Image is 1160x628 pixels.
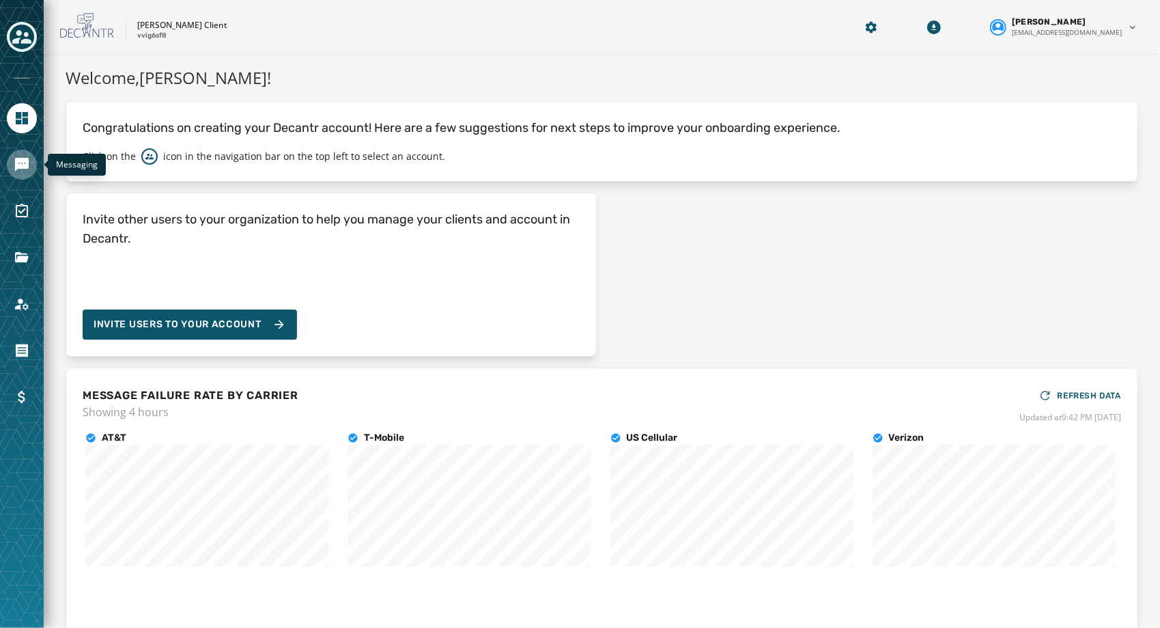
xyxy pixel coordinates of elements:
h4: Invite other users to your organization to help you manage your clients and account in Decantr. [83,210,580,248]
h4: Verizon [889,431,924,445]
span: Invite Users to your account [94,318,261,331]
button: Manage global settings [859,15,883,40]
a: Navigate to Surveys [7,196,37,226]
h1: Welcome, [PERSON_NAME] ! [66,66,1138,90]
a: Navigate to Home [7,103,37,133]
p: vvig6sf8 [137,31,167,41]
a: Navigate to Billing [7,382,37,412]
span: [PERSON_NAME] [1012,16,1086,27]
p: [PERSON_NAME] Client [137,20,227,31]
button: Download Menu [922,15,946,40]
p: icon in the navigation bar on the top left to select an account. [163,150,445,163]
span: Showing 4 hours [83,404,298,420]
a: Navigate to Messaging [7,150,37,180]
h4: US Cellular [627,431,678,445]
p: Click on the [83,150,136,163]
button: User settings [985,11,1144,43]
h4: T-Mobile [364,431,404,445]
button: REFRESH DATA [1038,385,1121,407]
div: Messaging [48,154,106,176]
button: Invite Users to your account [83,310,297,340]
span: Updated at 9:42 PM [DATE] [1019,412,1121,423]
a: Navigate to Orders [7,336,37,366]
span: REFRESH DATA [1058,390,1121,401]
p: Congratulations on creating your Decantr account! Here are a few suggestions for next steps to im... [83,118,1121,137]
a: Navigate to Files [7,243,37,273]
a: Navigate to Account [7,289,37,319]
h4: AT&T [102,431,126,445]
span: [EMAIL_ADDRESS][DOMAIN_NAME] [1012,27,1122,38]
button: Toggle account select drawer [7,22,37,52]
h4: MESSAGE FAILURE RATE BY CARRIER [83,387,298,404]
